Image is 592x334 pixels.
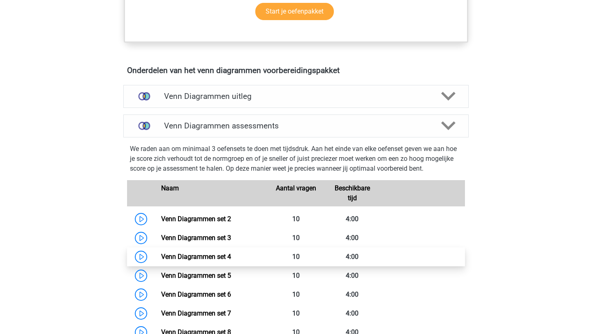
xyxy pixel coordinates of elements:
a: assessments Venn Diagrammen assessments [120,114,472,137]
a: Venn Diagrammen set 6 [161,291,231,298]
a: Venn Diagrammen set 4 [161,253,231,261]
a: Start je oefenpakket [255,3,334,20]
a: uitleg Venn Diagrammen uitleg [120,85,472,108]
h4: Venn Diagrammen uitleg [164,92,428,101]
div: Naam [155,183,268,203]
a: Venn Diagrammen set 2 [161,215,231,223]
div: Aantal vragen [268,183,324,203]
div: Beschikbare tijd [324,183,380,203]
a: Venn Diagrammen set 3 [161,234,231,242]
img: venn diagrammen assessments [134,115,155,136]
a: Venn Diagrammen set 5 [161,272,231,279]
h4: Onderdelen van het venn diagrammen voorbereidingspakket [127,66,465,75]
a: Venn Diagrammen set 7 [161,309,231,317]
img: venn diagrammen uitleg [134,86,155,107]
p: We raden aan om minimaal 3 oefensets te doen met tijdsdruk. Aan het einde van elke oefenset geven... [130,144,462,174]
h4: Venn Diagrammen assessments [164,121,428,130]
